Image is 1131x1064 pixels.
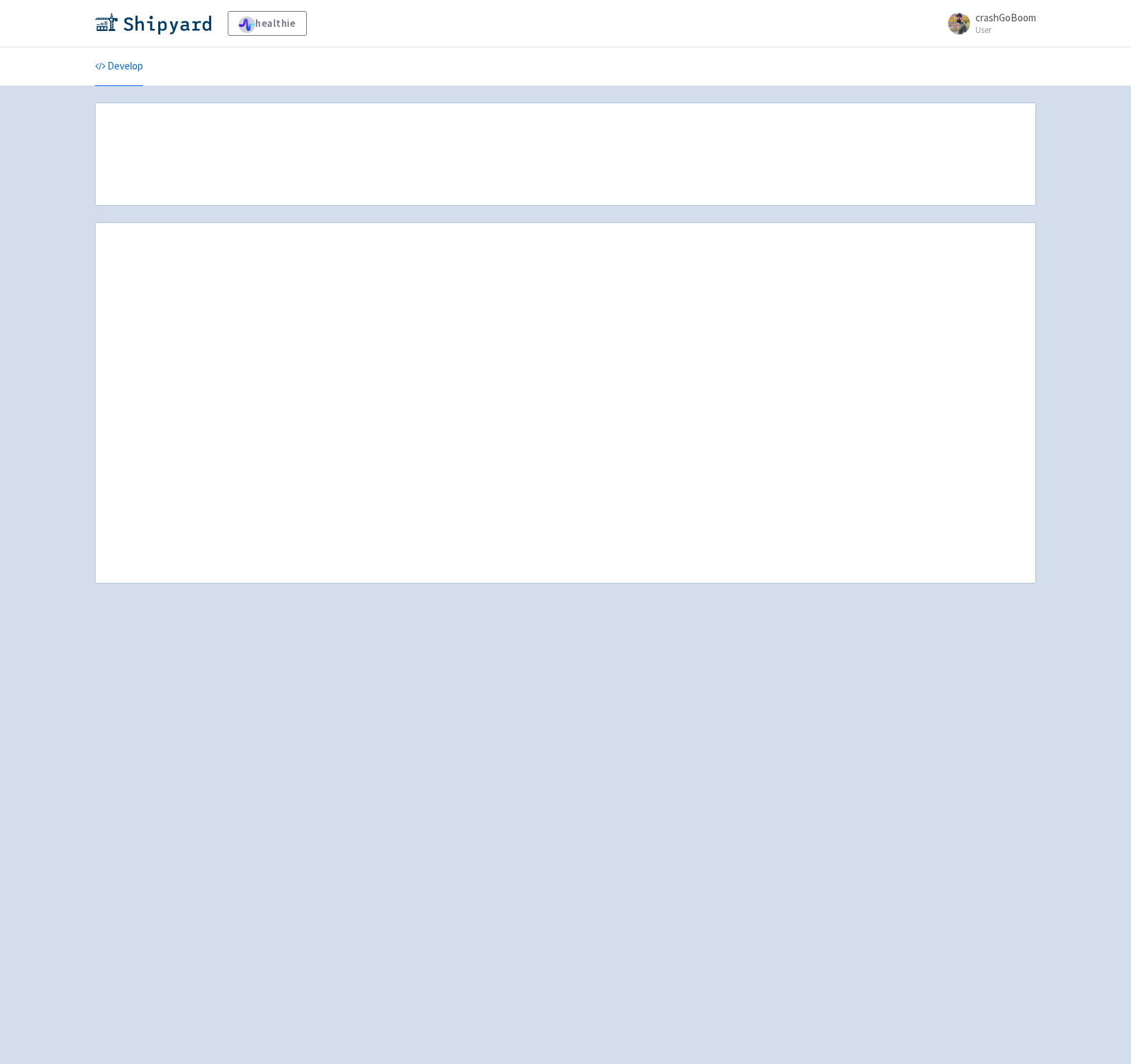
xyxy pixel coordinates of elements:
[228,11,307,36] a: healthie
[976,11,1036,24] span: crashGoBoom
[95,12,211,34] img: Shipyard logo
[940,12,1036,34] a: crashGoBoom User
[95,47,143,86] a: Develop
[976,25,1036,34] small: User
